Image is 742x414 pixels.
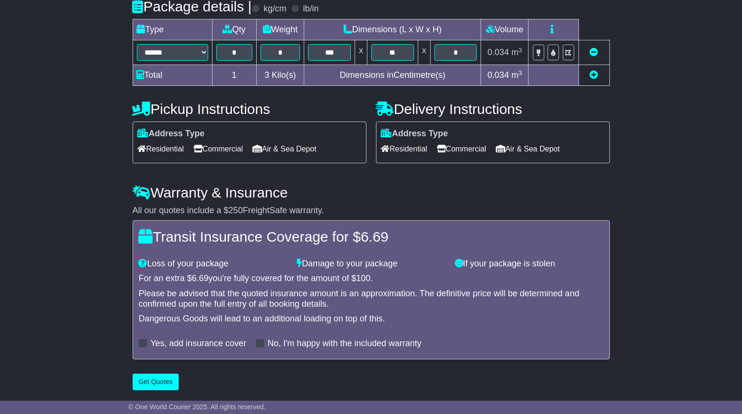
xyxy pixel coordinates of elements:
span: Residential [138,141,184,156]
sup: 3 [519,47,522,54]
span: Commercial [437,141,486,156]
div: If your package is stolen [450,259,608,269]
span: 250 [229,206,243,215]
h4: Transit Insurance Coverage for $ [139,229,604,245]
td: Volume [481,19,529,40]
div: Please be advised that the quoted insurance amount is an approximation. The definitive price will... [139,289,604,309]
span: Air & Sea Depot [252,141,317,156]
td: Type [133,19,212,40]
button: Get Quotes [133,374,179,390]
div: Loss of your package [134,259,292,269]
span: 6.69 [192,273,209,283]
td: Dimensions in Centimetre(s) [304,65,481,86]
h4: Warranty & Insurance [133,185,610,200]
span: Air & Sea Depot [496,141,560,156]
h4: Pickup Instructions [133,101,366,117]
span: 0.034 [488,47,509,57]
div: Dangerous Goods will lead to an additional loading on top of this. [139,314,604,324]
label: No, I'm happy with the included warranty [268,339,422,349]
td: Total [133,65,212,86]
td: x [418,40,430,65]
span: © One World Courier 2025. All rights reserved. [128,403,266,411]
label: lb/in [303,4,318,14]
label: Yes, add insurance cover [151,339,246,349]
a: Remove this item [590,47,598,57]
span: Commercial [193,141,243,156]
td: Dimensions (L x W x H) [304,19,481,40]
a: Add new item [590,70,598,80]
td: Qty [212,19,256,40]
span: m [511,47,522,57]
sup: 3 [519,69,522,76]
h4: Delivery Instructions [376,101,610,117]
label: Address Type [138,129,205,139]
div: For an extra $ you're fully covered for the amount of $ . [139,273,604,284]
td: x [355,40,367,65]
td: Weight [256,19,304,40]
span: Residential [381,141,427,156]
td: 1 [212,65,256,86]
span: m [511,70,522,80]
div: All our quotes include a $ FreightSafe warranty. [133,206,610,216]
label: Address Type [381,129,448,139]
span: 100 [356,273,370,283]
td: Kilo(s) [256,65,304,86]
label: kg/cm [263,4,286,14]
span: 0.034 [488,70,509,80]
span: 3 [264,70,269,80]
span: 6.69 [361,229,388,245]
div: Damage to your package [292,259,450,269]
